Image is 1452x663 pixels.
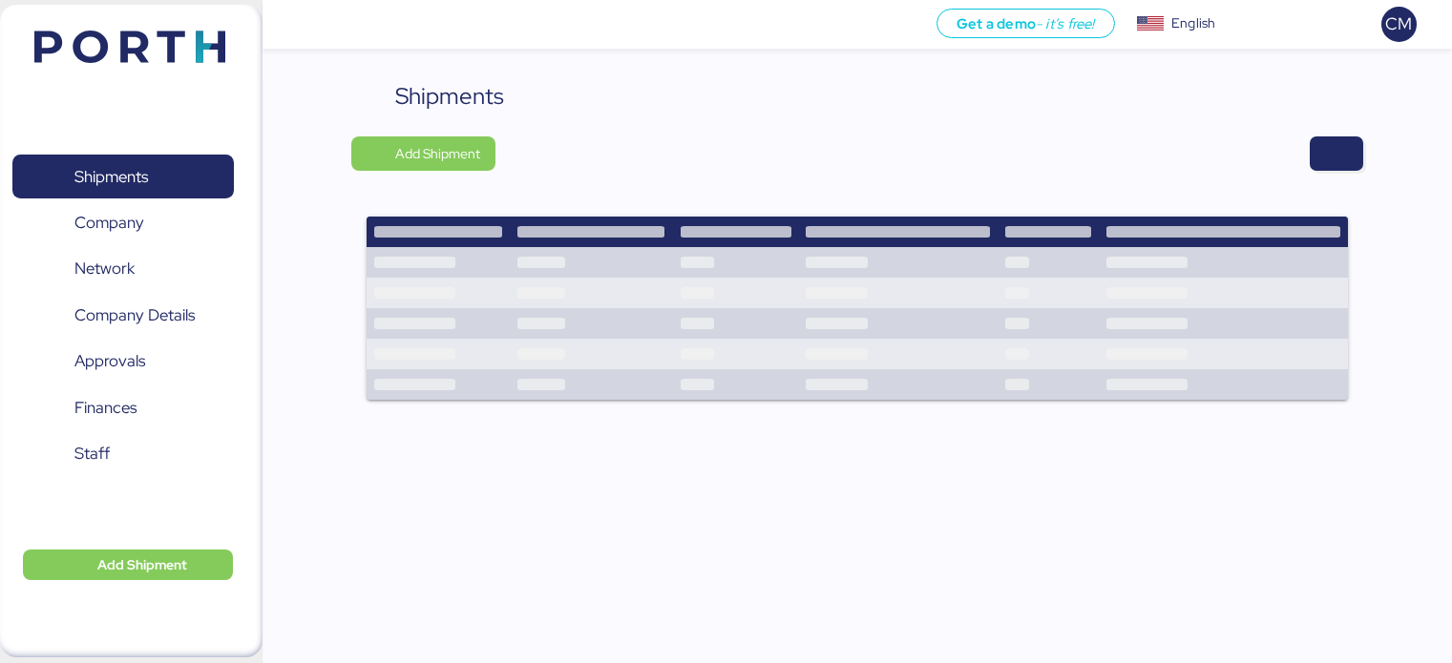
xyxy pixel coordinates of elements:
span: Network [74,255,135,282]
a: Company Details [12,294,234,338]
a: Shipments [12,155,234,198]
span: Add Shipment [97,553,187,576]
button: Menu [274,9,306,41]
button: Add Shipment [351,136,495,171]
a: Staff [12,432,234,476]
a: Approvals [12,340,234,383]
span: Shipments [74,163,148,191]
div: English [1171,13,1215,33]
span: Add Shipment [395,142,480,165]
div: Shipments [395,79,504,114]
span: Staff [74,440,110,467]
button: Add Shipment [23,549,233,580]
a: Finances [12,386,234,430]
a: Network [12,247,234,291]
a: Company [12,201,234,245]
span: Finances [74,394,137,422]
span: Company [74,209,144,237]
span: Approvals [74,347,145,375]
span: CM [1385,11,1412,36]
span: Company Details [74,301,195,329]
